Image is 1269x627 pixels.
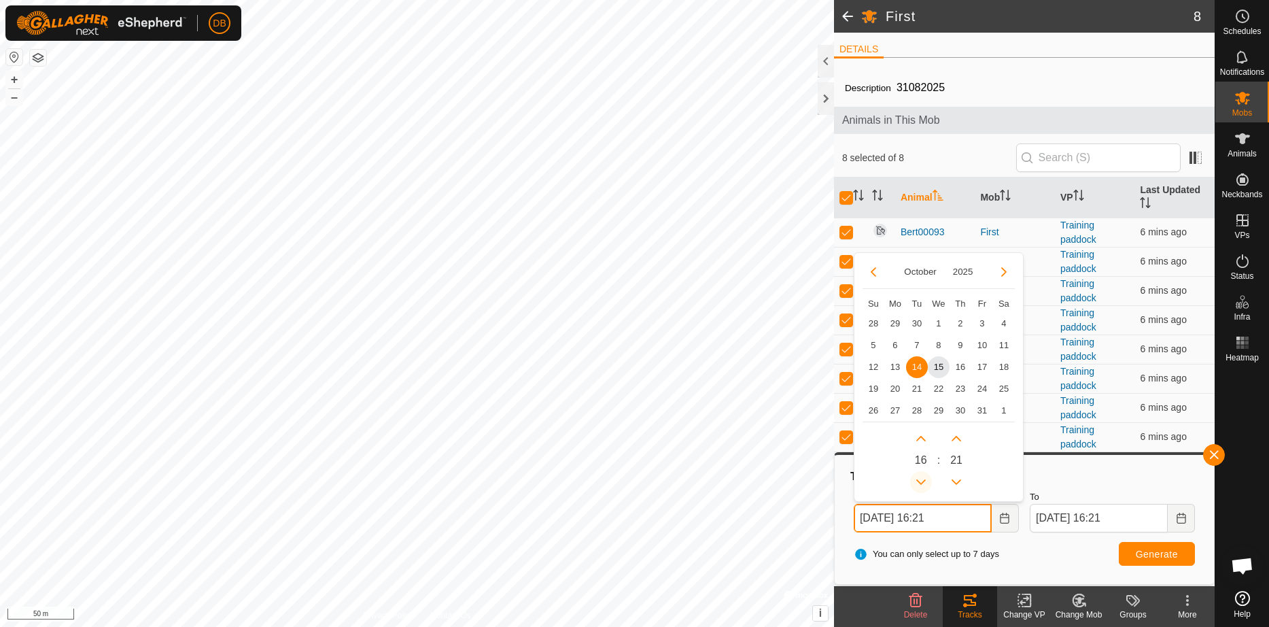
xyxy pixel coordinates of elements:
td: 8 [928,335,950,356]
td: 28 [906,400,928,422]
span: 20 [884,378,906,400]
span: 15 Oct 2025, 4:14 pm [1140,343,1186,354]
div: More [1160,609,1215,621]
p-button: Previous Hour [910,471,932,493]
td: 22 [928,378,950,400]
p-sorticon: Activate to sort [933,192,943,203]
span: 15 Oct 2025, 4:14 pm [1140,256,1186,267]
td: 18 [993,356,1015,378]
span: 29 [884,313,906,335]
span: Bert00093 [901,225,945,239]
td: 1 [993,400,1015,422]
div: Tracks [943,609,997,621]
span: Schedules [1223,27,1261,35]
span: 31082025 [891,76,950,99]
td: 25 [993,378,1015,400]
span: 7 [906,335,928,356]
button: Previous Month [863,261,884,283]
p-button: Next Minute [945,428,967,450]
th: VP [1055,177,1135,218]
span: 27 [884,400,906,422]
span: Heatmap [1225,354,1259,362]
span: 21 [950,452,962,469]
span: Mo [889,299,901,309]
button: Choose Date [1168,504,1195,532]
span: DB [213,16,226,31]
button: Choose Month [899,264,941,279]
td: 23 [950,378,971,400]
td: 13 [884,356,906,378]
span: Tu [912,299,922,309]
a: Contact Us [430,609,470,622]
p-button: Previous Minute [945,471,967,493]
span: VPs [1234,231,1249,239]
span: i [819,607,822,619]
span: 15 [928,356,950,378]
p-sorticon: Activate to sort [1140,199,1151,210]
span: 12 [863,356,884,378]
a: Training paddock [1060,424,1096,450]
span: 11 [993,335,1015,356]
td: 30 [906,313,928,335]
span: Delete [904,610,928,620]
span: 8 [1194,6,1201,27]
span: Su [868,299,879,309]
span: 24 [971,378,993,400]
p-sorticon: Activate to sort [872,192,883,203]
span: 6 [884,335,906,356]
td: 5 [863,335,884,356]
td: 2 [950,313,971,335]
td: 28 [863,313,884,335]
td: 17 [971,356,993,378]
button: Reset Map [6,49,22,65]
td: 29 [928,400,950,422]
td: 26 [863,400,884,422]
span: Animals in This Mob [842,112,1206,129]
span: Animals [1228,150,1257,158]
span: 16 [915,452,927,469]
td: 3 [971,313,993,335]
div: Groups [1106,609,1160,621]
p-sorticon: Activate to sort [853,192,864,203]
button: i [813,606,828,621]
div: Change VP [997,609,1051,621]
a: Training paddock [1060,249,1096,274]
a: Training paddock [1060,278,1096,303]
a: Help [1215,586,1269,624]
th: Last Updated [1134,177,1215,218]
td: 21 [906,378,928,400]
td: 9 [950,335,971,356]
span: Generate [1136,549,1178,560]
img: returning off [872,252,888,268]
button: Next Month [993,261,1015,283]
span: 14 [906,356,928,378]
input: Search (S) [1016,143,1181,172]
span: Fr [978,299,986,309]
button: Generate [1119,542,1195,566]
span: 1 [928,313,950,335]
span: You can only select up to 7 days [854,547,999,561]
td: 30 [950,400,971,422]
td: 4 [993,313,1015,335]
td: 19 [863,378,884,400]
th: Animal [895,177,975,218]
a: Training paddock [1060,220,1096,245]
span: Neckbands [1221,190,1262,199]
span: 15 Oct 2025, 4:14 pm [1140,373,1186,384]
a: Training paddock [1060,337,1096,362]
p-sorticon: Activate to sort [1000,192,1011,203]
span: 16 [950,356,971,378]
